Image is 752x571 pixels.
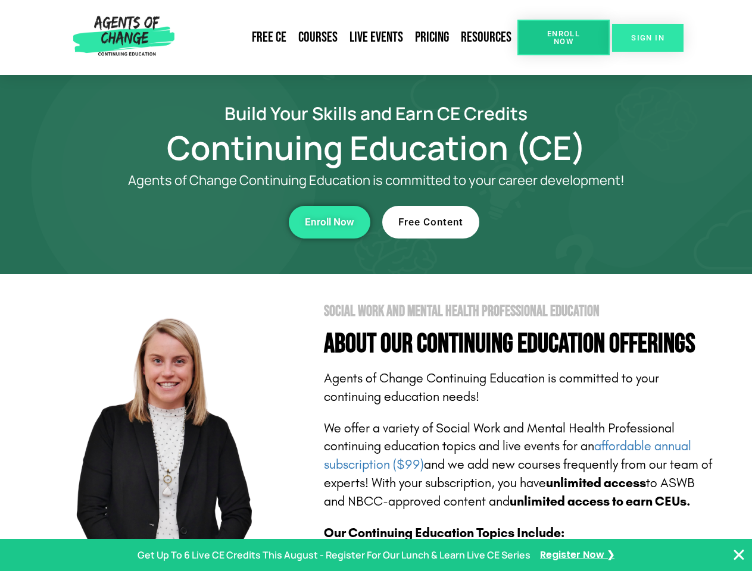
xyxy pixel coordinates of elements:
b: Our Continuing Education Topics Include: [324,525,564,541]
a: SIGN IN [612,24,684,52]
p: Get Up To 6 Live CE Credits This August - Register For Our Lunch & Learn Live CE Series [138,547,531,564]
b: unlimited access to earn CEUs. [510,494,691,509]
a: Pricing [409,24,455,51]
h4: About Our Continuing Education Offerings [324,331,716,357]
a: Free Content [382,206,479,239]
span: Agents of Change Continuing Education is committed to your continuing education needs! [324,371,659,404]
span: Enroll Now [536,30,591,45]
span: Enroll Now [305,217,354,227]
h1: Continuing Education (CE) [37,134,716,161]
a: Enroll Now [289,206,370,239]
p: We offer a variety of Social Work and Mental Health Professional continuing education topics and ... [324,419,716,511]
a: Register Now ❯ [540,547,614,564]
a: Enroll Now [517,20,610,55]
a: Free CE [246,24,292,51]
h2: Social Work and Mental Health Professional Education [324,304,716,319]
a: Resources [455,24,517,51]
nav: Menu [179,24,517,51]
a: Live Events [344,24,409,51]
span: Free Content [398,217,463,227]
button: Close Banner [732,548,746,562]
h2: Build Your Skills and Earn CE Credits [37,105,716,122]
p: Agents of Change Continuing Education is committed to your career development! [85,173,668,188]
a: Courses [292,24,344,51]
b: unlimited access [546,475,646,491]
span: SIGN IN [631,34,664,42]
